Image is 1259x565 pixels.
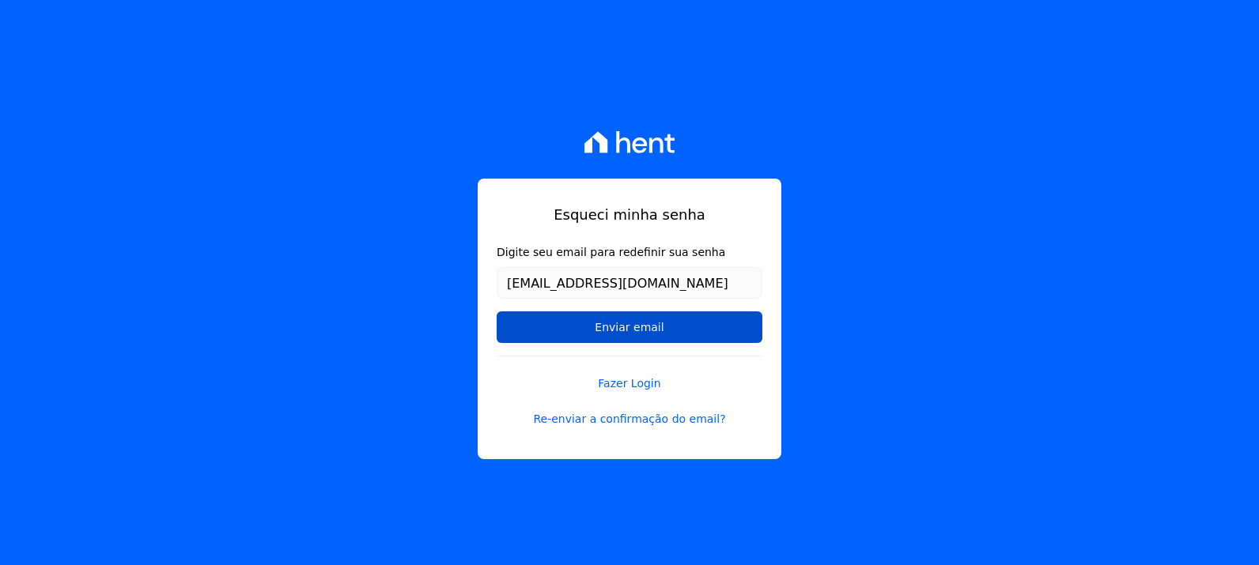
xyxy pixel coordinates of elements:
a: Re-enviar a confirmação do email? [497,411,762,428]
label: Digite seu email para redefinir sua senha [497,244,762,261]
a: Fazer Login [497,356,762,392]
input: Email [497,267,762,299]
h1: Esqueci minha senha [497,204,762,225]
input: Enviar email [497,311,762,343]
